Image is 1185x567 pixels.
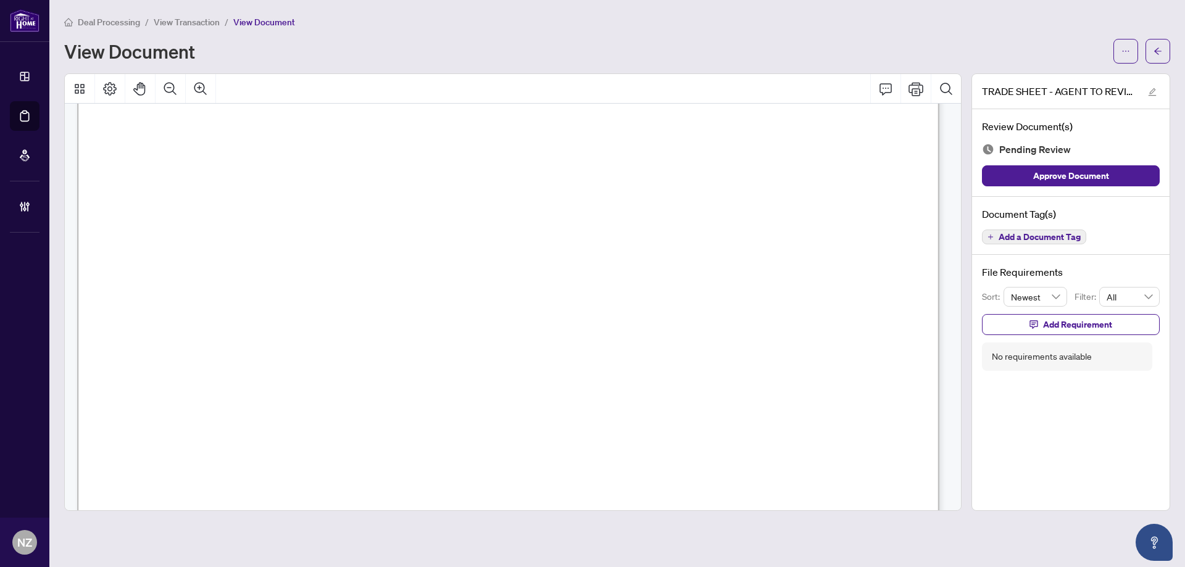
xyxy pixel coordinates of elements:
[982,265,1160,279] h4: File Requirements
[992,350,1092,363] div: No requirements available
[982,290,1004,304] p: Sort:
[982,119,1160,134] h4: Review Document(s)
[982,84,1136,99] span: TRADE SHEET - AGENT TO REVIEW - [PERSON_NAME].pdf
[64,41,195,61] h1: View Document
[233,17,295,28] span: View Document
[1033,166,1109,186] span: Approve Document
[987,234,994,240] span: plus
[78,17,140,28] span: Deal Processing
[1121,47,1130,56] span: ellipsis
[225,15,228,29] li: /
[982,314,1160,335] button: Add Requirement
[10,9,39,32] img: logo
[17,534,32,551] span: NZ
[64,18,73,27] span: home
[1075,290,1099,304] p: Filter:
[1148,88,1157,96] span: edit
[1011,288,1060,306] span: Newest
[982,207,1160,221] h4: Document Tag(s)
[1107,288,1152,306] span: All
[145,15,149,29] li: /
[154,17,220,28] span: View Transaction
[982,143,994,155] img: Document Status
[1043,315,1112,334] span: Add Requirement
[999,233,1081,241] span: Add a Document Tag
[1154,47,1162,56] span: arrow-left
[1136,524,1173,561] button: Open asap
[982,165,1160,186] button: Approve Document
[982,230,1086,244] button: Add a Document Tag
[999,141,1071,158] span: Pending Review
